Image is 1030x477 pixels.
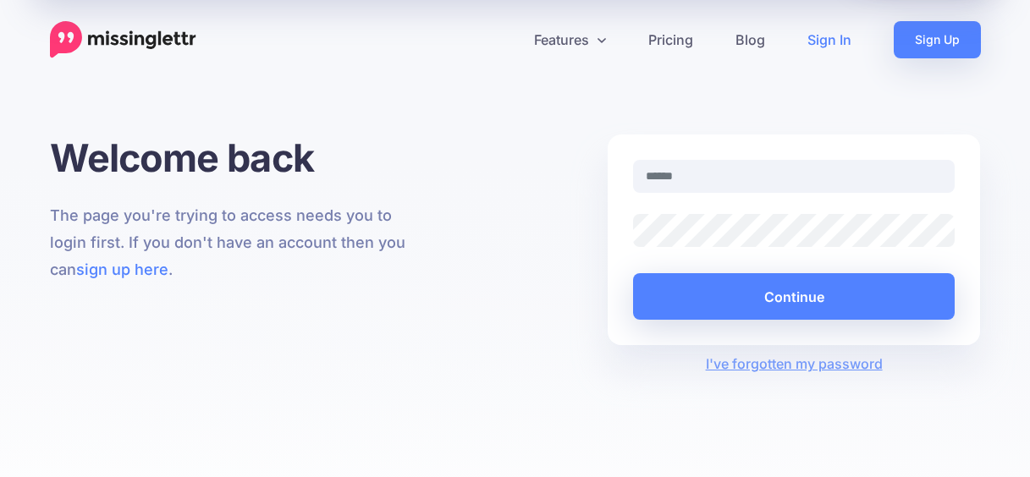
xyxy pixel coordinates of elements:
[706,355,883,372] a: I've forgotten my password
[50,202,423,283] p: The page you're trying to access needs you to login first. If you don't have an account then you ...
[50,134,423,181] h1: Welcome back
[714,21,786,58] a: Blog
[76,260,168,278] a: sign up here
[633,273,956,320] button: Continue
[786,21,873,58] a: Sign In
[513,21,627,58] a: Features
[894,21,981,58] a: Sign Up
[627,21,714,58] a: Pricing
